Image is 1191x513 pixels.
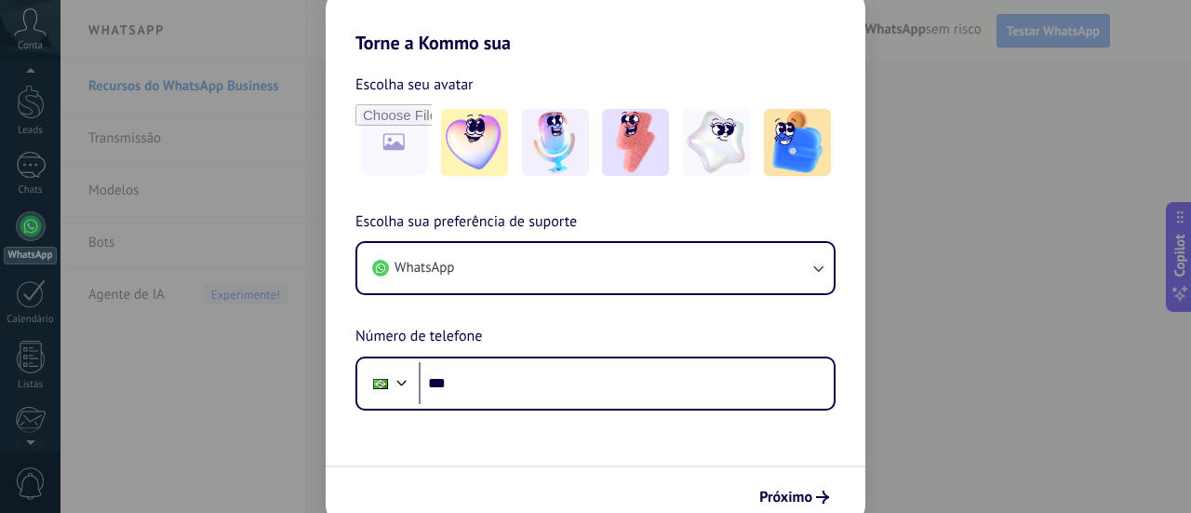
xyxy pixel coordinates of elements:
[363,364,398,403] div: Brazil: + 55
[355,325,482,349] span: Número de telefone
[522,109,589,176] img: -2.jpeg
[357,243,834,293] button: WhatsApp
[441,109,508,176] img: -1.jpeg
[602,109,669,176] img: -3.jpeg
[759,491,812,504] span: Próximo
[355,210,577,235] span: Escolha sua preferência de suporte
[764,109,831,176] img: -5.jpeg
[683,109,750,176] img: -4.jpeg
[355,73,474,97] span: Escolha seu avatar
[751,481,837,513] button: Próximo
[395,259,454,277] span: WhatsApp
